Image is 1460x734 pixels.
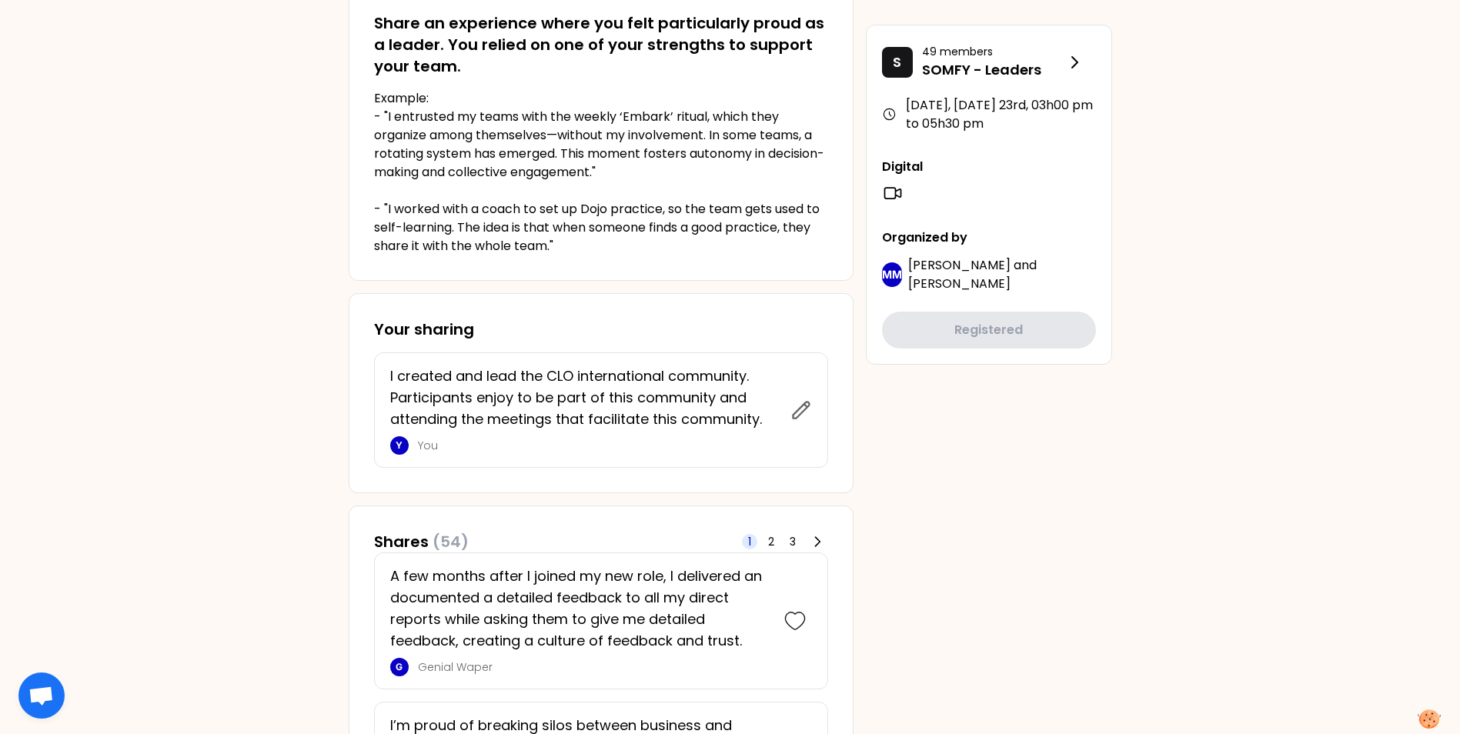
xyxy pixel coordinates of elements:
p: Example: - "I entrusted my teams with the weekly ‘Embark’ ritual, which they organize among thems... [374,89,828,255]
span: [PERSON_NAME] [908,256,1011,274]
span: 2 [768,534,774,549]
p: and [908,256,1096,293]
p: You [418,438,781,453]
p: Digital [882,158,1096,176]
h3: Your sharing [374,319,828,340]
p: MM [882,267,902,282]
p: A few months after I joined my new role, I delivered an documented a detailed feedback to all my ... [390,566,769,652]
p: Organized by [882,229,1096,247]
div: Ouvrir le chat [18,672,65,719]
p: G [396,661,403,673]
h3: Shares [374,531,469,552]
p: Y [396,439,403,452]
p: 49 members [922,44,1065,59]
button: Registered [882,312,1096,349]
p: I created and lead the CLO international community. Participants enjoy to be part of this communi... [390,365,781,430]
p: Genial Waper [418,659,769,675]
span: (54) [433,531,469,552]
span: [PERSON_NAME] [908,275,1011,292]
p: S [893,52,901,73]
span: 3 [790,534,796,549]
span: 1 [748,534,751,549]
p: SOMFY - Leaders [922,59,1065,81]
div: [DATE], [DATE] 23rd , 03h00 pm to 05h30 pm [882,96,1096,133]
